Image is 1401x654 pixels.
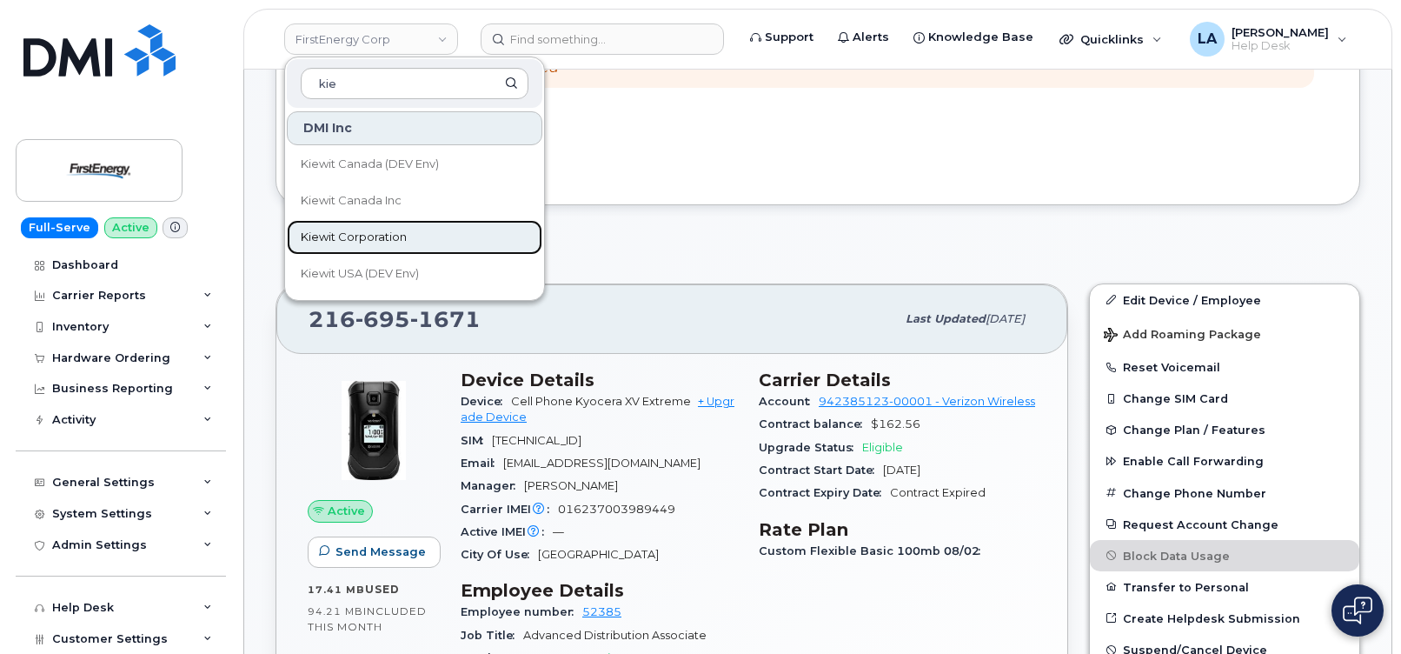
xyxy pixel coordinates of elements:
[890,486,986,499] span: Contract Expired
[287,257,542,291] a: Kiewit USA (DEV Env)
[1090,509,1359,540] button: Request Account Change
[301,156,439,173] span: Kiewit Canada (DEV Env)
[1090,414,1359,445] button: Change Plan / Features
[301,68,528,99] input: Search
[524,479,618,492] span: [PERSON_NAME]
[503,457,700,470] span: [EMAIL_ADDRESS][DOMAIN_NAME]
[461,395,511,408] span: Device
[301,229,407,246] span: Kiewit Corporation
[553,525,564,538] span: —
[301,265,419,283] span: Kiewit USA (DEV Env)
[308,537,441,568] button: Send Message
[558,503,675,516] span: 016237003989449
[862,441,903,454] span: Eligible
[883,464,920,477] span: [DATE]
[1090,284,1359,316] a: Edit Device / Employee
[481,23,724,55] input: Find something...
[1123,455,1264,468] span: Enable Call Forwarding
[287,184,542,218] a: Kiewit Canada Inc
[538,548,659,561] span: [GEOGRAPHIC_DATA]
[308,584,365,596] span: 17.41 MB
[759,464,883,477] span: Contract Start Date
[582,605,621,618] a: 52385
[461,629,523,642] span: Job Title
[492,434,581,447] span: [TECHNICAL_ID]
[284,23,458,55] a: FirstEnergy Corp
[1178,22,1359,57] div: Lanette Aparicio
[365,583,400,596] span: used
[322,378,426,483] img: image20231002-3703462-txx3km.jpeg
[871,417,920,430] span: $162.56
[1090,383,1359,414] button: Change SIM Card
[461,605,582,618] span: Employee number
[309,306,481,332] span: 216
[301,192,402,210] span: Kiewit Canada Inc
[759,395,819,408] span: Account
[1232,25,1329,39] span: [PERSON_NAME]
[1090,571,1359,603] button: Transfer to Personal
[819,395,1035,408] a: 942385123-00001 - Verizon Wireless
[461,479,524,492] span: Manager
[1090,351,1359,383] button: Reset Voicemail
[1090,477,1359,509] button: Change Phone Number
[759,544,989,557] span: Custom Flexible Basic 100mb 08/02
[759,486,890,499] span: Contract Expiry Date
[1080,32,1144,46] span: Quicklinks
[1090,445,1359,477] button: Enable Call Forwarding
[355,306,410,332] span: 695
[287,147,542,182] a: Kiewit Canada (DEV Env)
[765,29,813,46] span: Support
[335,544,426,560] span: Send Message
[1343,597,1372,624] img: Open chat
[461,503,558,516] span: Carrier IMEI
[276,231,375,263] button: Add Note
[986,312,1025,325] span: [DATE]
[461,580,738,601] h3: Employee Details
[901,20,1046,55] a: Knowledge Base
[523,629,707,642] span: Advanced Distribution Associate
[1090,540,1359,571] button: Block Data Usage
[1232,39,1329,53] span: Help Desk
[461,548,538,561] span: City Of Use
[461,525,553,538] span: Active IMEI
[1047,22,1174,57] div: Quicklinks
[738,20,826,55] a: Support
[511,395,691,408] span: Cell Phone Kyocera XV Extreme
[328,503,365,519] span: Active
[1090,603,1359,634] a: Create Helpdesk Submission
[826,20,901,55] a: Alerts
[461,457,503,470] span: Email
[308,605,363,617] span: 94.21 MB
[287,220,542,255] a: Kiewit Corporation
[759,441,862,454] span: Upgrade Status
[759,519,1036,540] h3: Rate Plan
[853,29,889,46] span: Alerts
[928,29,1033,46] span: Knowledge Base
[759,370,1036,390] h3: Carrier Details
[410,306,481,332] span: 1671
[287,111,542,145] div: DMI Inc
[759,417,871,430] span: Contract balance
[906,312,986,325] span: Last updated
[1104,328,1261,344] span: Add Roaming Package
[461,434,492,447] span: SIM
[308,103,1328,125] h3: Tags List
[461,370,738,390] h3: Device Details
[1123,424,1265,437] span: Change Plan / Features
[1198,29,1217,50] span: LA
[308,604,427,633] span: included this month
[1090,316,1359,351] button: Add Roaming Package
